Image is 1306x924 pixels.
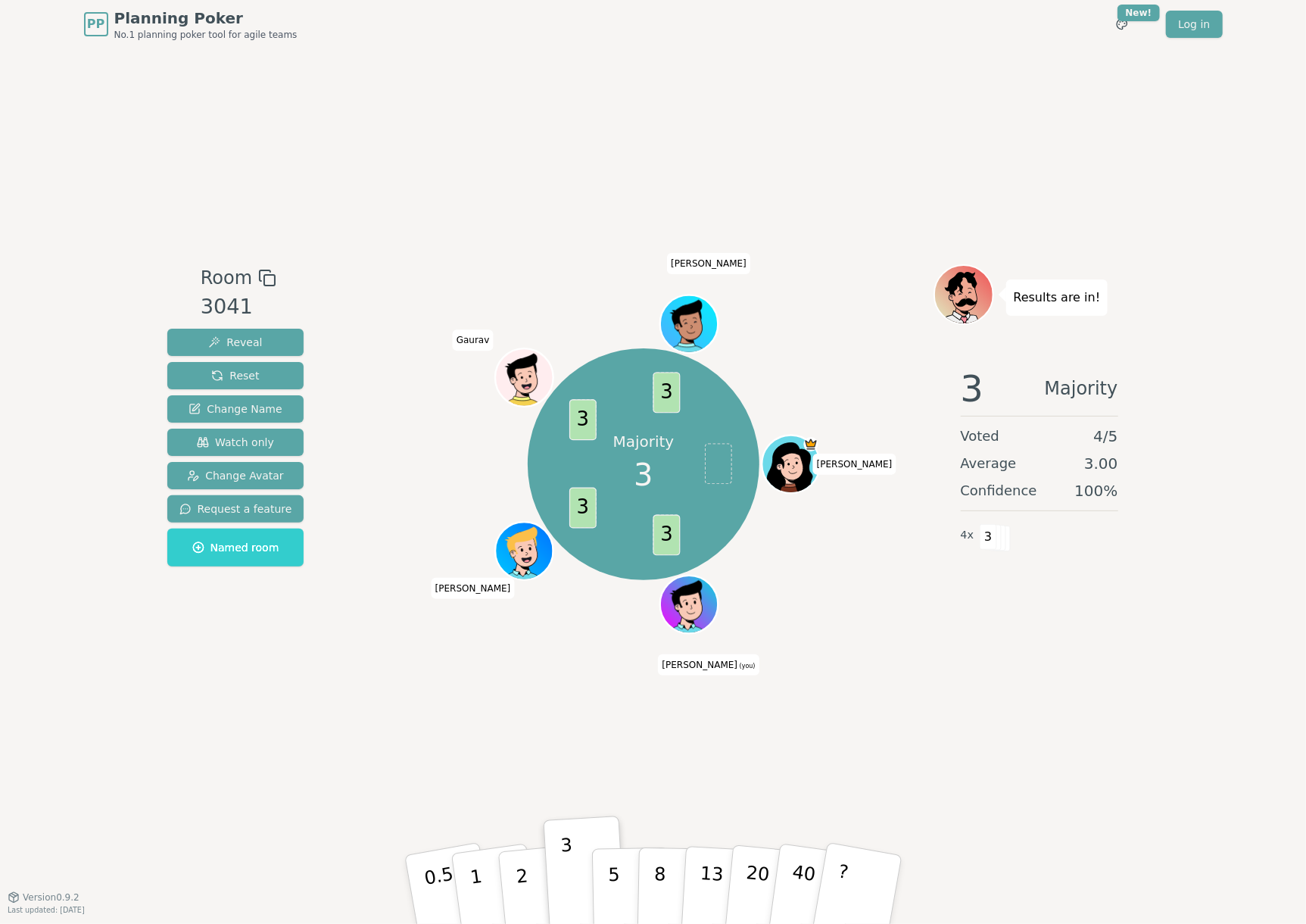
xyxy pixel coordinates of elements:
p: Majority [613,431,675,452]
span: Reset [211,368,259,383]
span: 3 [653,515,681,556]
span: 3 [634,452,653,498]
span: Version 0.9.2 [23,891,79,904]
div: 3041 [201,292,276,323]
span: Confidence [961,480,1037,501]
span: Room [201,264,252,292]
span: Change Avatar [187,468,284,483]
button: Reset [167,362,304,389]
span: Click to change your name [432,578,515,599]
span: Voted [961,426,1000,447]
span: Last updated: [DATE] [8,906,85,914]
span: Planning Poker [114,8,298,29]
span: 3 [961,370,984,407]
a: Log in [1166,11,1222,38]
button: Watch only [167,429,304,456]
span: 3 [569,488,597,529]
span: Click to change your name [667,253,750,274]
span: Change Name [189,401,282,417]
span: PP [87,15,104,33]
div: New! [1117,5,1161,21]
p: 3 [559,835,576,917]
span: 4 / 5 [1093,426,1117,447]
span: Click to change your name [659,654,759,676]
span: 3 [569,400,597,441]
span: Cristina is the host [804,437,818,451]
span: Named room [192,540,279,555]
span: Watch only [197,435,274,450]
span: 3 [980,524,997,550]
span: 3 [653,373,681,414]
button: Request a feature [167,495,304,523]
span: Click to change your name [453,329,494,351]
span: Average [961,453,1017,474]
span: Request a feature [179,501,292,517]
button: Click to change your avatar [662,577,716,632]
button: Reveal [167,329,304,356]
a: PPPlanning PokerNo.1 planning poker tool for agile teams [84,8,298,41]
span: 4 x [961,527,974,544]
span: Reveal [208,335,262,350]
button: Version0.9.2 [8,891,79,904]
button: Named room [167,529,304,567]
span: No.1 planning poker tool for agile teams [114,29,298,41]
span: Click to change your name [813,454,896,475]
span: 100 % [1074,480,1117,501]
span: (you) [737,663,756,670]
span: Majority [1045,370,1118,407]
button: Change Name [167,395,304,423]
button: Change Avatar [167,462,304,489]
span: 3.00 [1084,453,1118,474]
button: New! [1108,11,1136,38]
p: Results are in! [1014,287,1101,308]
